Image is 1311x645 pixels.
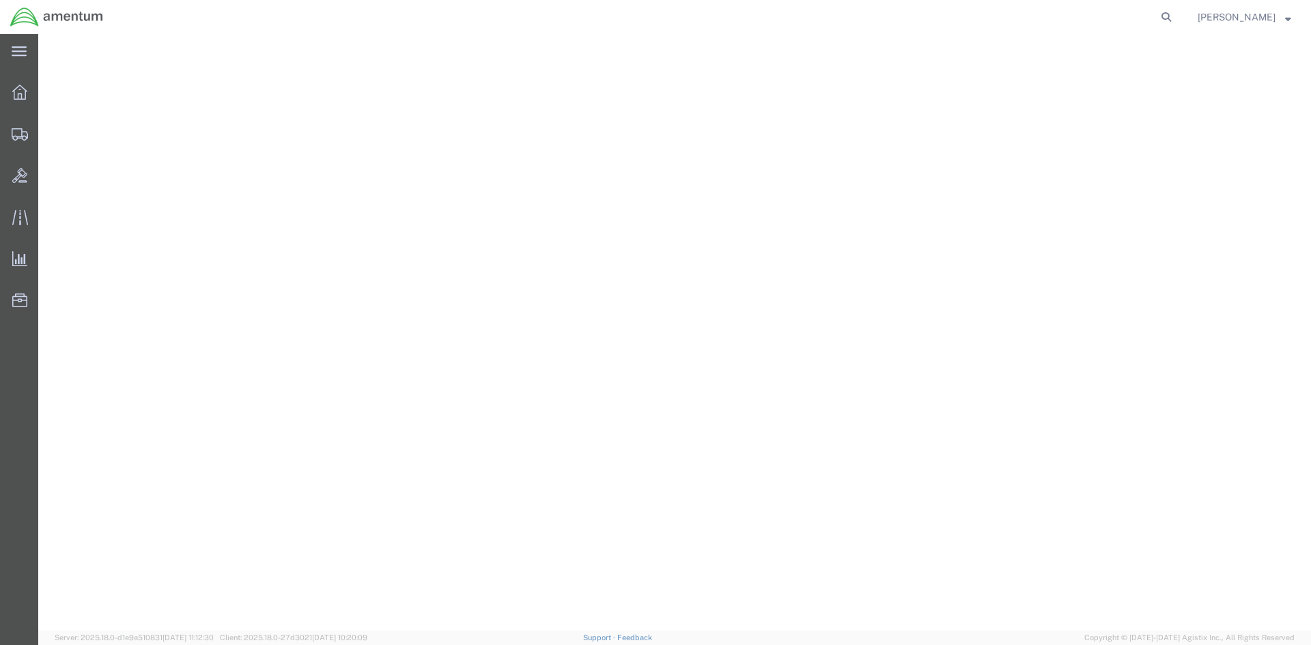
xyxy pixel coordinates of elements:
span: Copyright © [DATE]-[DATE] Agistix Inc., All Rights Reserved [1084,632,1295,644]
button: [PERSON_NAME] [1197,9,1292,25]
img: logo [10,7,104,27]
span: Server: 2025.18.0-d1e9a510831 [55,633,214,642]
a: Support [583,633,617,642]
span: [DATE] 10:20:09 [312,633,367,642]
a: Feedback [617,633,652,642]
iframe: FS Legacy Container [38,34,1311,631]
span: [DATE] 11:12:30 [163,633,214,642]
span: Client: 2025.18.0-27d3021 [220,633,367,642]
span: Jessica White [1198,10,1275,25]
